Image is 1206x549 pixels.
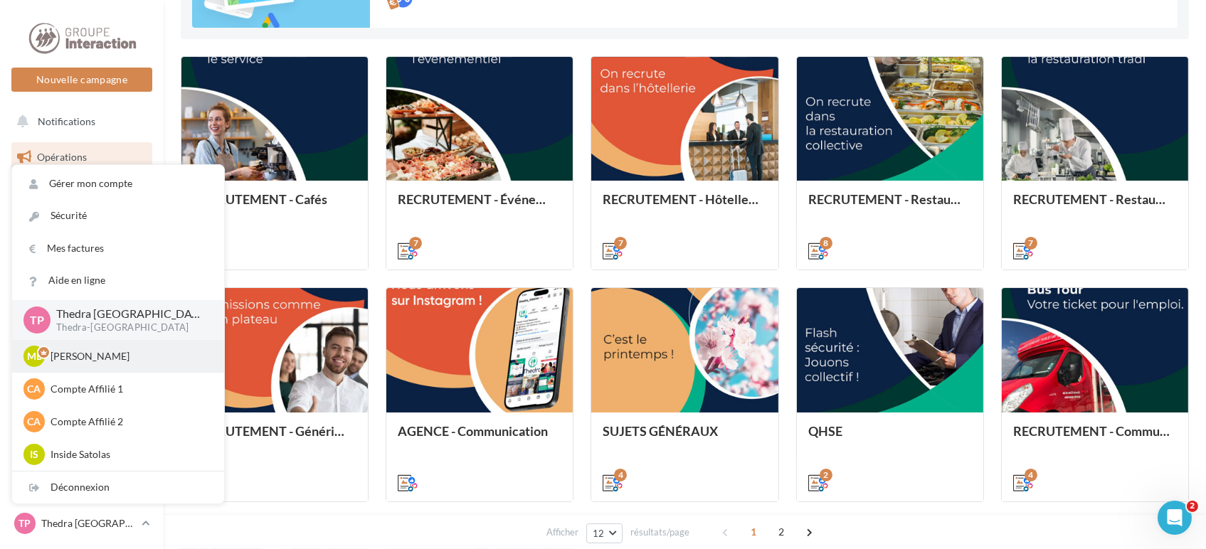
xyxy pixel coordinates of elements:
[614,469,627,481] div: 4
[11,510,152,537] a: TP Thedra [GEOGRAPHIC_DATA]
[820,469,832,481] div: 2
[9,250,155,279] a: Campagnes
[29,73,52,96] div: Profile image for Market
[56,321,201,334] p: Thedra-[GEOGRAPHIC_DATA]
[51,447,207,462] p: Inside Satolas
[28,382,41,396] span: CA
[27,349,41,363] span: ML
[51,349,207,363] p: [PERSON_NAME]
[19,516,31,531] span: TP
[69,7,108,18] h1: Market
[1158,501,1192,535] iframe: Intercom live chat
[9,6,36,33] button: go back
[250,6,275,31] div: Fermer
[117,114,168,166] img: 🎉
[1025,469,1037,481] div: 4
[593,528,605,539] span: 12
[9,214,155,244] a: Visibilité en ligne
[630,526,689,539] span: résultats/page
[614,237,627,250] div: 7
[742,521,765,543] span: 1
[37,151,87,163] span: Opérations
[9,320,155,350] a: Calendrier
[11,68,152,92] button: Nouvelle campagne
[193,424,356,452] div: RECRUTEMENT - Générique
[9,107,149,137] button: Notifications
[12,233,224,265] a: Mes factures
[30,311,44,328] span: TP
[9,284,155,314] a: Médiathèque
[63,79,95,90] span: Market
[1025,237,1037,250] div: 7
[1013,192,1177,220] div: RECRUTEMENT - Restauration traditionnelle
[546,526,578,539] span: Afficher
[38,115,95,127] span: Notifications
[51,415,207,429] p: Compte Affilié 2
[95,79,152,90] span: de Digitaleo
[12,200,224,232] a: Sécurité
[41,516,136,531] p: Thedra [GEOGRAPHIC_DATA]
[28,415,41,429] span: CA
[603,424,766,452] div: SUJETS GÉNÉRAUX
[12,471,224,503] div: Déconnexion
[30,447,38,462] span: IS
[398,192,561,220] div: RECRUTEMENT - Événementiel
[409,237,422,250] div: 7
[9,142,155,172] a: Opérations
[808,192,972,220] div: RECRUTEMENT - Restauration collective
[223,6,250,33] button: Accueil
[69,18,208,32] p: Actif il y a plus d'une semaine
[51,382,207,396] p: Compte Affilié 1
[398,424,561,452] div: AGENCE - Communication
[808,424,972,452] div: QHSE
[820,237,832,250] div: 8
[12,265,224,297] a: Aide en ligne
[41,8,63,31] div: Profile image for Market
[9,177,155,208] a: Boîte de réception2
[586,523,623,543] button: 12
[11,55,273,202] div: Market dit…
[1013,424,1177,452] div: RECRUTEMENT - Communication externe
[770,521,793,543] span: 2
[11,55,273,185] div: Profile image for MarketMarketde Digitaleo🎉Des coupons publicitaires vous attendent !
[193,192,356,220] div: RECRUTEMENT - Cafés
[603,192,766,220] div: RECRUTEMENT - Hôtellerie
[1187,501,1198,512] span: 2
[12,168,224,200] a: Gérer mon compte
[56,306,201,322] p: Thedra [GEOGRAPHIC_DATA]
